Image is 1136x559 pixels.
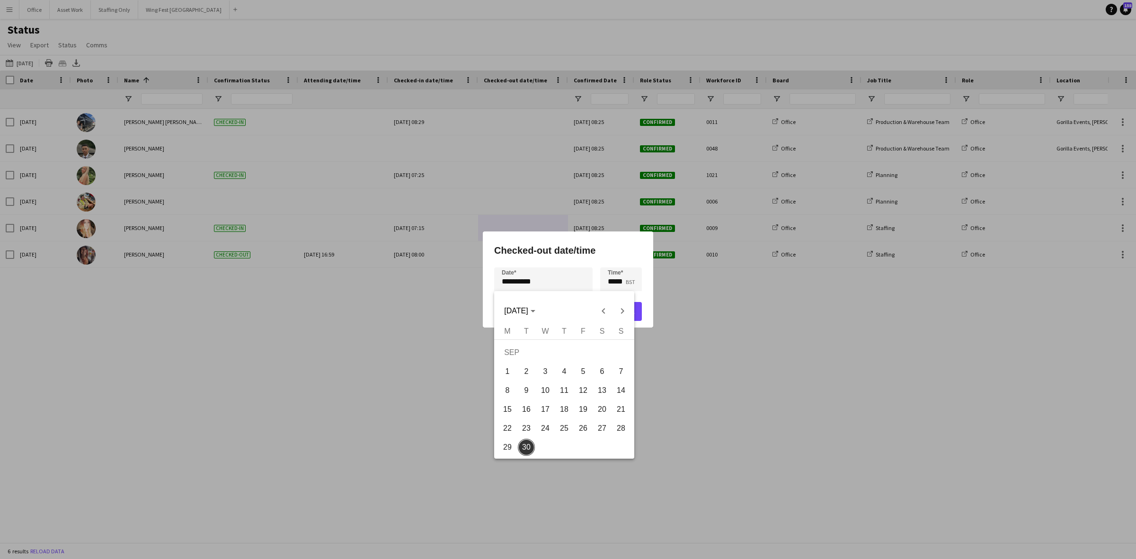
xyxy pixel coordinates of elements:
button: 01-09-2025 [498,362,517,381]
span: 23 [518,420,535,437]
button: 22-09-2025 [498,419,517,438]
button: 17-09-2025 [536,400,555,419]
span: 19 [575,401,592,418]
span: 7 [612,363,630,380]
span: [DATE] [504,307,528,315]
span: F [581,327,586,335]
button: 03-09-2025 [536,362,555,381]
button: 29-09-2025 [498,438,517,457]
span: 21 [612,401,630,418]
span: 3 [537,363,554,380]
span: 17 [537,401,554,418]
span: T [524,327,529,335]
span: 22 [499,420,516,437]
span: 8 [499,382,516,399]
button: 20-09-2025 [593,400,612,419]
span: 6 [594,363,611,380]
span: 25 [556,420,573,437]
button: 08-09-2025 [498,381,517,400]
span: 2 [518,363,535,380]
button: 27-09-2025 [593,419,612,438]
span: W [541,327,549,335]
button: 28-09-2025 [612,419,630,438]
button: 13-09-2025 [593,381,612,400]
button: Previous month [594,302,613,320]
span: 9 [518,382,535,399]
span: 27 [594,420,611,437]
button: Choose month and year [500,302,539,319]
button: 14-09-2025 [612,381,630,400]
button: Next month [613,302,632,320]
span: 26 [575,420,592,437]
button: 30-09-2025 [517,438,536,457]
button: 12-09-2025 [574,381,593,400]
span: T [562,327,567,335]
button: 19-09-2025 [574,400,593,419]
button: 10-09-2025 [536,381,555,400]
span: 12 [575,382,592,399]
span: 30 [518,439,535,456]
span: 1 [499,363,516,380]
button: 04-09-2025 [555,362,574,381]
span: 20 [594,401,611,418]
button: 23-09-2025 [517,419,536,438]
span: 18 [556,401,573,418]
span: 4 [556,363,573,380]
button: 18-09-2025 [555,400,574,419]
button: 05-09-2025 [574,362,593,381]
span: 29 [499,439,516,456]
button: 25-09-2025 [555,419,574,438]
button: 09-09-2025 [517,381,536,400]
span: 16 [518,401,535,418]
button: 21-09-2025 [612,400,630,419]
button: 26-09-2025 [574,419,593,438]
span: 14 [612,382,630,399]
button: 24-09-2025 [536,419,555,438]
span: 10 [537,382,554,399]
span: S [600,327,605,335]
span: 11 [556,382,573,399]
span: 5 [575,363,592,380]
span: S [619,327,624,335]
td: SEP [498,343,630,362]
span: 28 [612,420,630,437]
span: 15 [499,401,516,418]
button: 15-09-2025 [498,400,517,419]
button: 02-09-2025 [517,362,536,381]
span: M [504,327,510,335]
button: 06-09-2025 [593,362,612,381]
span: 24 [537,420,554,437]
span: 13 [594,382,611,399]
button: 16-09-2025 [517,400,536,419]
button: 07-09-2025 [612,362,630,381]
button: 11-09-2025 [555,381,574,400]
